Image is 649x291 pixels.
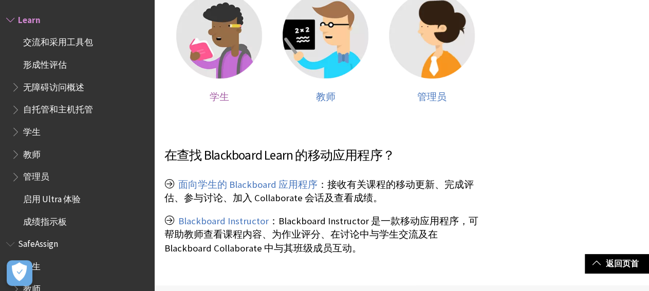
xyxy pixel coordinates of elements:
[23,79,84,92] span: 无障碍访问概述
[417,91,447,103] span: 管理员
[23,34,93,48] span: 交流和采用工具包
[23,56,67,70] span: 形成性评估
[164,178,487,205] p: ：接收有关课程的移动更新、完成评估、参与讨论、加入 Collaborate 会话及查看成绩。
[18,236,58,249] span: SafeAssign
[18,11,41,25] span: Learn
[210,91,229,103] span: 学生
[23,190,81,204] span: 启用 Ultra 体验
[585,254,649,273] a: 返回页首
[23,146,41,160] span: 教师
[23,213,67,227] span: 成绩指示板
[23,168,49,182] span: 管理员
[6,11,148,230] nav: Book outline for Blackboard Learn Help
[164,146,487,165] h3: 在查找 Blackboard Learn 的移动应用程序？
[23,123,41,137] span: 学生
[164,215,487,255] p: ：Blackboard Instructor 是一款移动应用程序，可帮助教师查看课程内容、为作业评分、在讨论中与学生交流及在 Blackboard Collaborate 中与其班级成员互动。
[23,101,93,115] span: 自托管和主机托管
[178,179,318,191] a: 面向学生的 Blackboard 应用程序
[23,258,41,271] span: 学生
[7,260,32,286] button: Open Preferences
[316,91,336,103] span: 教师
[178,215,269,227] a: Blackboard Instructor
